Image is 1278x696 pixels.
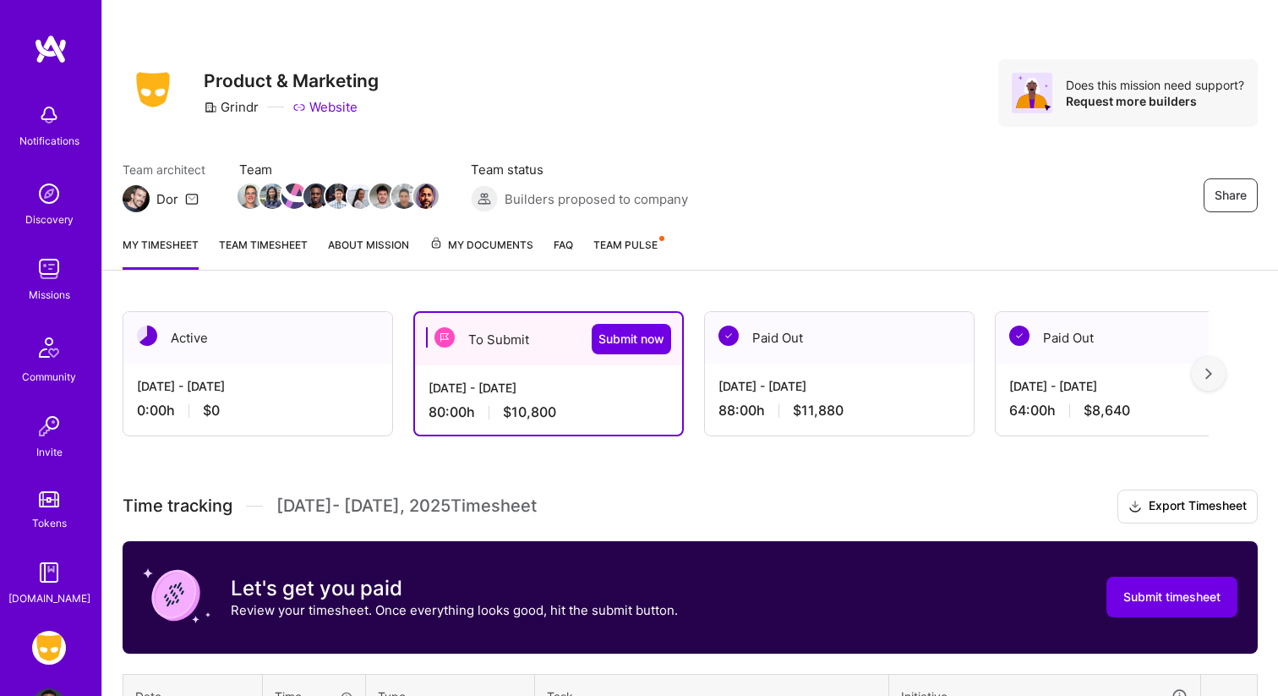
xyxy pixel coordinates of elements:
img: Invite [32,409,66,443]
img: Company Logo [123,67,183,112]
a: Team timesheet [219,236,308,270]
a: Team Member Avatar [415,182,437,211]
div: Active [123,312,392,364]
img: Avatar [1012,73,1052,113]
img: Paid Out [718,326,739,346]
div: [DATE] - [DATE] [137,377,379,395]
div: Invite [36,443,63,461]
a: FAQ [554,236,573,270]
a: About Mission [328,236,409,270]
span: Team Pulse [593,238,658,251]
a: Website [292,98,358,116]
button: Share [1204,178,1258,212]
a: My timesheet [123,236,199,270]
div: Paid Out [996,312,1264,364]
div: [DOMAIN_NAME] [8,589,90,607]
img: Grindr: Product & Marketing [32,631,66,665]
a: Team Member Avatar [393,182,415,211]
span: Share [1215,187,1247,204]
div: 64:00 h [1009,402,1251,419]
div: Grindr [204,98,259,116]
img: Team Member Avatar [281,184,307,209]
div: 0:00 h [137,402,379,419]
div: Request more builders [1066,93,1244,109]
span: Team [239,161,437,178]
img: To Submit [434,327,455,348]
span: [DATE] - [DATE] , 2025 Timesheet [276,496,537,517]
img: logo [34,34,68,64]
div: [DATE] - [DATE] [718,377,960,395]
img: tokens [39,491,59,507]
div: Paid Out [705,312,974,364]
img: teamwork [32,252,66,286]
button: Submit now [592,324,671,354]
i: icon Download [1128,498,1142,516]
a: Team Member Avatar [349,182,371,211]
div: Community [22,368,76,386]
img: Team Member Avatar [347,184,373,209]
a: Team Pulse [593,236,663,270]
a: My Documents [429,236,533,270]
h3: Let's get you paid [231,576,678,601]
a: Team Member Avatar [283,182,305,211]
img: Active [137,326,157,346]
div: Tokens [32,514,67,532]
img: guide book [32,556,66,589]
span: $11,880 [793,402,844,419]
a: Team Member Avatar [371,182,393,211]
span: $10,800 [503,403,556,421]
div: 80:00 h [429,403,669,421]
i: icon CompanyGray [204,101,217,114]
img: Team Member Avatar [391,184,417,209]
span: $0 [203,402,220,419]
img: Team Member Avatar [259,184,285,209]
img: Team Member Avatar [369,184,395,209]
div: Discovery [25,211,74,228]
span: Team status [471,161,688,178]
img: Team Member Avatar [413,184,439,209]
a: Team Member Avatar [239,182,261,211]
img: bell [32,98,66,132]
span: My Documents [429,236,533,255]
div: [DATE] - [DATE] [1009,377,1251,395]
div: Does this mission need support? [1066,77,1244,93]
img: Team Member Avatar [325,184,351,209]
img: Team Member Avatar [238,184,263,209]
img: coin [143,562,210,629]
a: Grindr: Product & Marketing [28,631,70,665]
i: icon Mail [185,192,199,206]
p: Review your timesheet. Once everything looks good, hit the submit button. [231,601,678,619]
div: Dor [156,190,178,208]
img: Team Architect [123,185,150,212]
div: Missions [29,286,70,304]
a: Team Member Avatar [327,182,349,211]
img: Community [29,327,69,368]
img: Builders proposed to company [471,185,498,212]
button: Export Timesheet [1117,490,1258,523]
div: 88:00 h [718,402,960,419]
span: $8,640 [1084,402,1130,419]
span: Time tracking [123,496,232,517]
span: Submit timesheet [1123,589,1221,606]
img: Paid Out [1009,326,1029,346]
button: Submit timesheet [1106,577,1237,617]
span: Submit now [598,331,664,348]
div: [DATE] - [DATE] [429,379,669,397]
span: Team architect [123,161,205,178]
span: Builders proposed to company [505,190,688,208]
img: discovery [32,177,66,211]
h3: Product & Marketing [204,70,379,91]
div: To Submit [415,313,682,365]
a: Team Member Avatar [305,182,327,211]
img: right [1205,368,1212,380]
img: Team Member Avatar [303,184,329,209]
a: Team Member Avatar [261,182,283,211]
div: Notifications [19,132,79,150]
